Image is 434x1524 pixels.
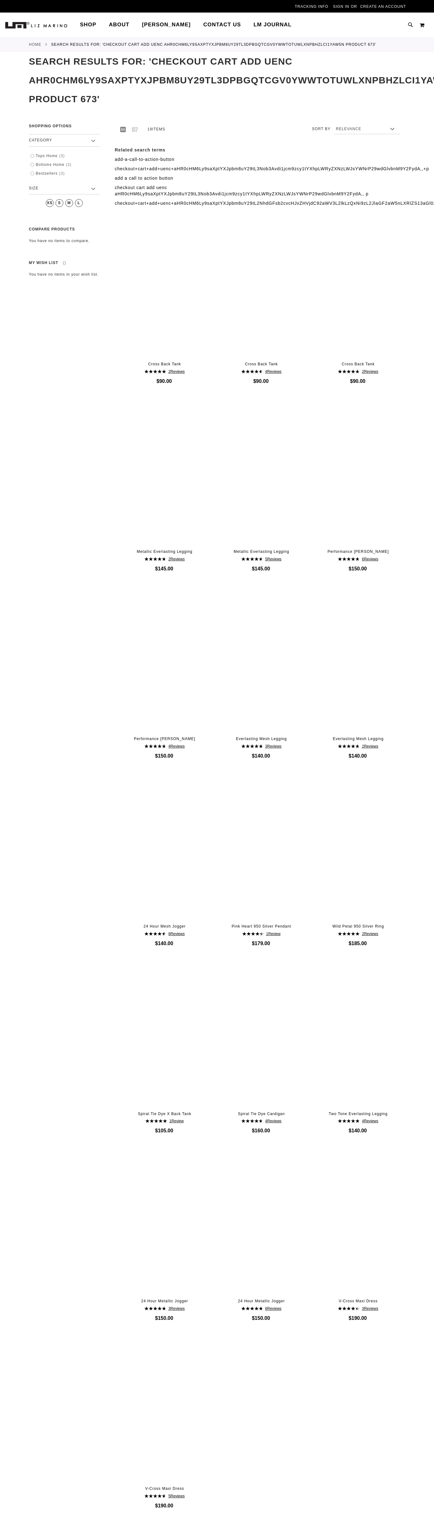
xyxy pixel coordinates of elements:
span: $145.00 [252,566,271,571]
a: Metallic Everlasting Legging [137,549,192,554]
a: add-a-call-to-action-button [115,157,174,162]
a: Home [29,42,41,47]
a: Metallic Everlasting Legging [218,413,305,546]
span: About [109,22,129,28]
span: Contact Us [203,22,241,28]
a: Everlasting Mesh Legging [315,600,402,733]
div: 95% [338,744,359,748]
a: add a call to action button [115,176,173,181]
span: LM Journal [253,22,291,28]
span: Shop [80,19,96,30]
div: 95% [338,370,359,373]
a: Cross Back Tank [148,362,181,366]
span: Reviews [267,369,281,374]
div: 90% [242,932,264,936]
a: Shop [80,19,103,30]
span: $190.00 [349,1315,368,1321]
span: 3 [58,153,66,159]
a: Everlasting Mesh Legging [218,600,305,733]
a: Everlasting Mesh Legging [236,737,287,741]
a: 4Reviews [265,369,282,374]
div: 97% [145,1307,166,1310]
a: 3Reviews [362,1306,378,1311]
a: 4Reviews [362,1119,378,1123]
a: 24 Hour Metallic Jogger [238,1299,285,1303]
span: Reviews [171,557,185,561]
a: Cross Back Tank [342,362,375,366]
a: Cross Back Tank [121,225,208,358]
a: Bottoms Home3 [27,162,98,167]
a: 24 Hour Metallic Jogger [218,1162,305,1295]
a: XS [45,198,55,208]
div: 93% [241,370,263,373]
a: 3Reviews [168,1306,185,1311]
span: Reviews [171,932,185,936]
a: LM Journal [247,19,298,30]
a: 2Reviews [362,932,378,936]
a: Metallic Everlasting Legging [234,549,289,554]
a: Spiral Tie Dye Cardigan [218,975,305,1108]
a: V-Cross Maxi Dress [315,1162,402,1295]
span: $160.00 [252,1128,271,1133]
a: checkout cart add uenc aHR0cHM6Ly9saXptYXJpbm8uY29tL3Nob3Avdi1jcm9zcy1tYXhpLWRyZXNzLWJsYWNrP29wdG... [115,185,368,196]
div: L [75,199,83,207]
a: 24 Hour Metallic Jogger [141,1299,188,1303]
a: 3Reviews [265,744,282,749]
span: $140.00 [252,753,271,759]
div: 95% [241,1119,263,1123]
a: 24 Hour Metallic Jogger [121,1162,208,1295]
span: $150.00 [349,566,368,571]
div: You have no items in your wish list. [29,272,107,277]
a: Large [74,198,84,208]
div: 97% [241,744,263,748]
a: Performance [PERSON_NAME] [134,737,195,741]
span: Reviews [364,932,378,936]
dt: Related search terms [115,147,405,153]
div: 95% [338,557,359,561]
span: Reviews [364,1119,378,1123]
a: 4Reviews [168,744,185,749]
a: Cross Back Tank [315,225,402,358]
a: Two Tone Everlasting Legging [315,975,402,1108]
a: 6Reviews [362,557,378,561]
a: Wild Petal 950 Silver Ring [332,924,384,929]
span: $90.00 [156,378,173,384]
a: Cross Back Tank [245,362,278,366]
a: 5Reviews [265,557,282,561]
span: $145.00 [155,566,174,571]
a: V-Cross Maxi Dress [339,1299,378,1303]
div: You have no items to compare. [29,238,107,244]
a: Cross Back Tank [218,225,305,358]
a: 2Reviews [168,557,185,561]
span: 3 [58,171,66,176]
span: Reviews [267,1119,281,1123]
span: Reviews [171,369,185,374]
a: Metallic Everlasting Legging [121,413,208,546]
span: $150.00 [155,753,174,759]
a: Spiral Tie Dye X Back Tank [121,975,208,1108]
span: $90.00 [253,378,270,384]
span: $190.00 [155,1503,174,1508]
a: 1Review [169,1119,184,1123]
div: Category [29,135,100,146]
a: Performance [PERSON_NAME] [327,549,389,554]
span: Reviews [364,1306,378,1311]
strong: Compare Products [29,227,75,231]
strong: Grid [118,124,128,134]
div: 95% [145,744,166,748]
a: 2Reviews [362,744,378,749]
a: [PERSON_NAME] [136,19,197,30]
a: Performance Mesh Cardigan [315,413,402,546]
a: Small [55,198,64,208]
a: Create an Account [360,4,406,9]
p: Items [147,124,165,134]
span: $150.00 [155,1315,174,1321]
a: 1Review [266,932,281,936]
span: Reviews [267,557,281,561]
span: Reviews [267,1306,281,1311]
span: Reviews [364,557,378,561]
a: Medium [64,198,74,208]
div: 100% [146,1119,167,1123]
a: V-Cross Maxi Dress [121,1350,208,1483]
a: 6Reviews [168,932,185,936]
